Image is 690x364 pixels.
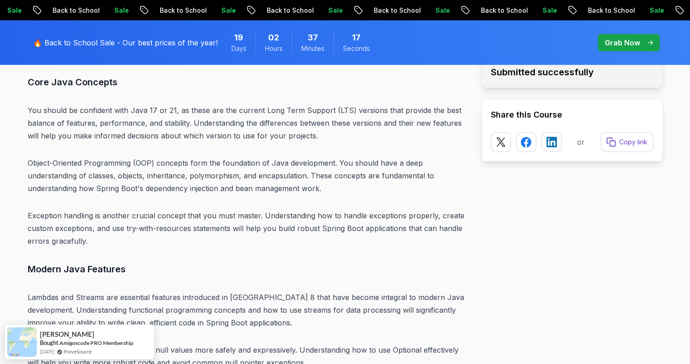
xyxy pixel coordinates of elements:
span: 17 Seconds [352,31,361,44]
p: Back to School [259,6,321,15]
p: Back to School [580,6,642,15]
button: Copy link [601,132,653,152]
span: Minutes [301,44,324,53]
h2: Share this Course [491,108,653,121]
p: or [577,137,585,148]
span: 37 Minutes [308,31,318,44]
img: provesource social proof notification image [7,327,37,357]
p: Lambdas and Streams are essential features introduced in [GEOGRAPHIC_DATA] 8 that have become int... [28,291,467,329]
p: Back to School [366,6,428,15]
span: Seconds [343,44,370,53]
p: You should be confident with Java 17 or 21, as these are the current Long Term Support (LTS) vers... [28,104,467,142]
p: 🔥 Back to School Sale - Our best prices of the year! [33,37,218,48]
p: Copy link [619,138,647,147]
span: 2 Hours [268,31,279,44]
p: Sale [535,6,564,15]
p: Sale [321,6,350,15]
span: [DATE] [40,348,54,355]
p: Sale [428,6,457,15]
h3: Core Java Concepts [28,75,467,89]
span: 19 Days [234,31,243,44]
a: ProveSource [64,348,92,355]
span: Bought [40,339,59,346]
h3: Modern Java Features [28,262,467,276]
span: Days [231,44,246,53]
p: Sale [214,6,243,15]
p: Grab Now [605,37,640,48]
span: [PERSON_NAME] [40,330,94,338]
p: Back to School [473,6,535,15]
p: Back to School [152,6,214,15]
p: Sale [642,6,671,15]
a: Amigoscode PRO Membership [59,339,133,346]
p: Object-Oriented Programming (OOP) concepts form the foundation of Java development. You should ha... [28,157,467,195]
p: Exception handling is another crucial concept that you must master. Understanding how to handle e... [28,209,467,247]
p: Sale [107,6,136,15]
p: Back to School [45,6,107,15]
h2: Submitted successfully [491,66,653,79]
span: Hours [265,44,283,53]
